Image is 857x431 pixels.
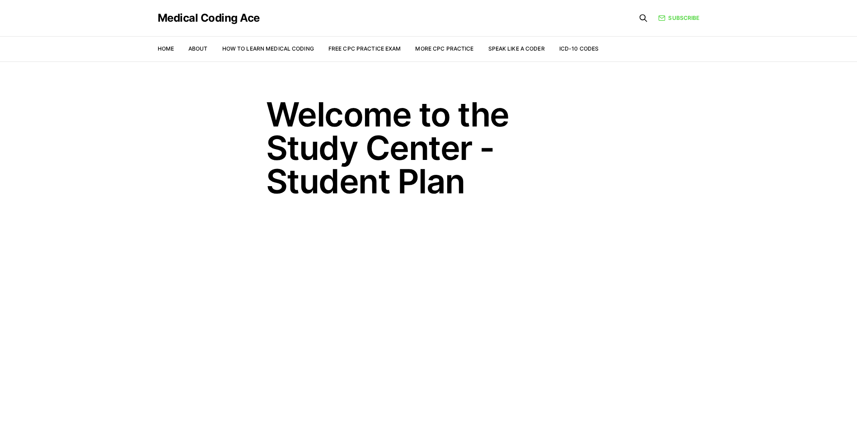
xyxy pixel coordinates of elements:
[222,45,314,52] a: How to Learn Medical Coding
[158,13,260,23] a: Medical Coding Ace
[488,45,545,52] a: Speak Like a Coder
[266,98,591,198] h1: Welcome to the Study Center - Student Plan
[328,45,401,52] a: Free CPC Practice Exam
[415,45,473,52] a: More CPC Practice
[658,14,699,22] a: Subscribe
[188,45,208,52] a: About
[158,45,174,52] a: Home
[559,45,599,52] a: ICD-10 Codes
